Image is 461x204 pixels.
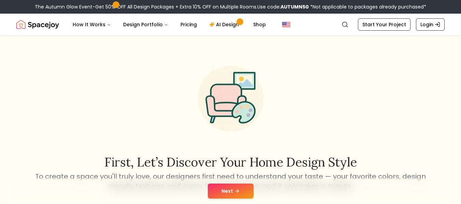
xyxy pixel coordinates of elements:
button: How It Works [67,18,116,31]
button: Design Portfolio [118,18,174,31]
button: Next [208,184,254,199]
a: AI Design [204,18,246,31]
a: Start Your Project [358,18,410,31]
p: To create a space you'll truly love, our designers first need to understand your taste — your fav... [34,172,427,191]
div: The Autumn Glow Event-Get 50% OFF All Design Packages + Extra 10% OFF on Multiple Rooms. [35,3,426,10]
img: Start Style Quiz Illustration [187,55,274,142]
a: Login [416,18,445,31]
span: Use code: [257,3,309,10]
nav: Global [16,14,445,35]
img: United States [282,20,290,29]
a: Pricing [175,18,202,31]
h2: First, let’s discover your home design style [34,155,427,169]
b: AUTUMN50 [280,3,309,10]
a: Spacejoy [16,18,59,31]
nav: Main [67,18,271,31]
span: *Not applicable to packages already purchased* [309,3,426,10]
img: Spacejoy Logo [16,18,59,31]
a: Shop [248,18,271,31]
